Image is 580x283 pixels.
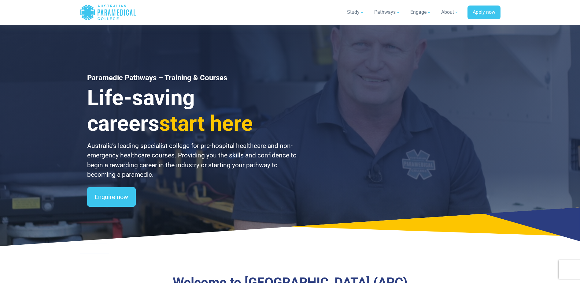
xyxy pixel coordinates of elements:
a: Engage [407,4,435,21]
h3: Life-saving careers [87,85,297,136]
a: Apply now [467,6,501,20]
h1: Paramedic Pathways – Training & Courses [87,74,297,82]
a: Pathways [371,4,404,21]
p: Australia’s leading specialist college for pre-hospital healthcare and non-emergency healthcare c... [87,141,297,180]
a: Enquire now [87,187,136,207]
a: Study [343,4,368,21]
span: start here [159,111,253,136]
a: About [438,4,463,21]
a: Australian Paramedical College [80,2,136,22]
